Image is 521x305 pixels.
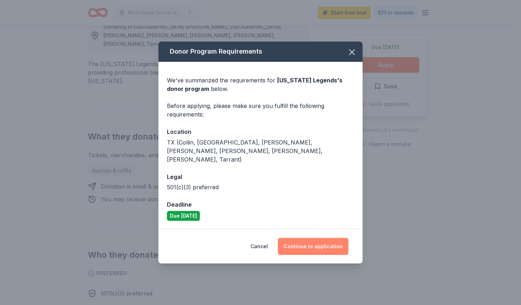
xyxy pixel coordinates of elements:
div: TX (Collin, [GEOGRAPHIC_DATA], [PERSON_NAME], [PERSON_NAME], [PERSON_NAME], [PERSON_NAME], [PERSO... [167,138,354,164]
div: Donor Program Requirements [158,42,363,62]
div: Location [167,127,354,136]
div: 501(c)(3) preferred [167,183,354,191]
div: Due [DATE] [167,211,200,221]
div: Deadline [167,200,354,209]
button: Continue to application [278,238,348,255]
button: Cancel [251,238,268,255]
div: Before applying, please make sure you fulfill the following requirements: [167,102,354,119]
div: We've summarized the requirements for below. [167,76,354,93]
div: Legal [167,172,354,181]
